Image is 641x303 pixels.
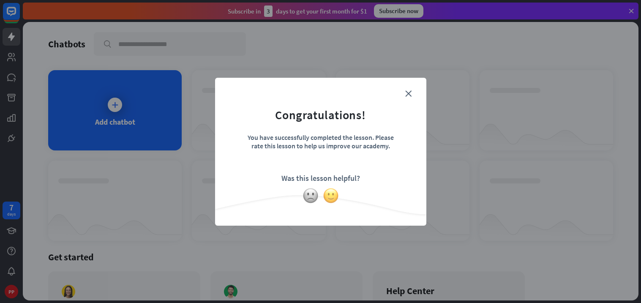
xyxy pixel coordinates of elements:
[405,90,412,97] i: close
[281,173,360,183] div: Was this lesson helpful?
[275,107,366,123] div: Congratulations!
[323,188,339,204] img: slightly-smiling-face
[247,133,395,163] div: You have successfully completed the lesson. Please rate this lesson to help us improve our academy.
[303,188,319,204] img: slightly-frowning-face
